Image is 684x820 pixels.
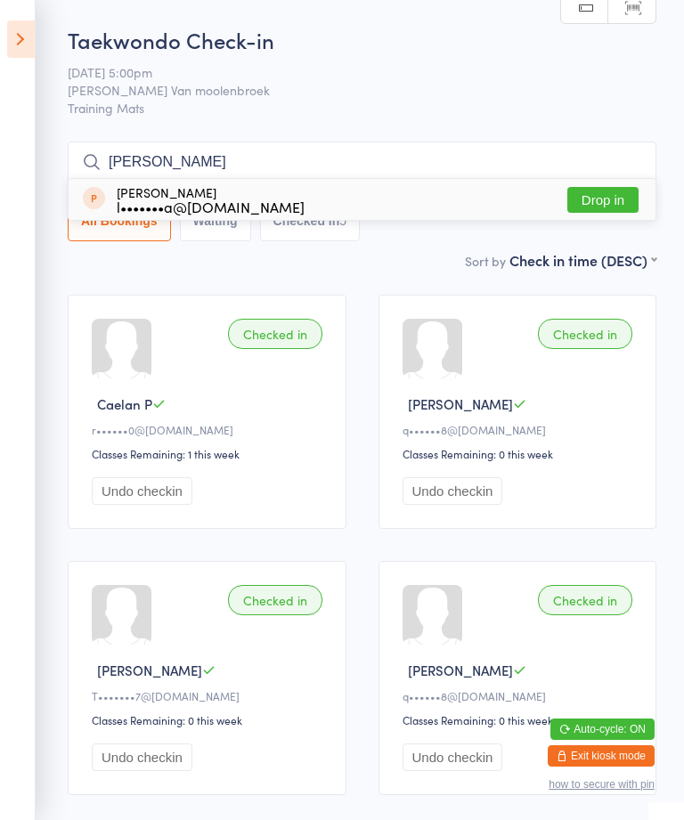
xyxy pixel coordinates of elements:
[68,99,656,117] span: Training Mats
[117,185,305,214] div: [PERSON_NAME]
[228,319,322,349] div: Checked in
[92,446,328,461] div: Classes Remaining: 1 this week
[92,743,192,771] button: Undo checkin
[403,712,639,727] div: Classes Remaining: 0 this week
[339,214,346,228] div: 5
[403,477,503,505] button: Undo checkin
[260,200,361,241] button: Checked in5
[538,319,632,349] div: Checked in
[92,422,328,437] div: r••••••0@[DOMAIN_NAME]
[403,743,503,771] button: Undo checkin
[92,688,328,703] div: T•••••••7@[DOMAIN_NAME]
[550,719,655,740] button: Auto-cycle: ON
[567,187,639,213] button: Drop in
[68,25,656,54] h2: Taekwondo Check-in
[97,394,152,413] span: Caelan P
[538,585,632,615] div: Checked in
[68,81,629,99] span: [PERSON_NAME] Van moolenbroek
[228,585,322,615] div: Checked in
[548,745,655,767] button: Exit kiosk mode
[403,446,639,461] div: Classes Remaining: 0 this week
[180,200,251,241] button: Waiting
[509,250,656,270] div: Check in time (DESC)
[97,661,202,679] span: [PERSON_NAME]
[403,422,639,437] div: q••••••8@[DOMAIN_NAME]
[403,688,639,703] div: q••••••8@[DOMAIN_NAME]
[68,200,171,241] button: All Bookings
[465,252,506,270] label: Sort by
[549,778,655,791] button: how to secure with pin
[408,661,513,679] span: [PERSON_NAME]
[68,63,629,81] span: [DATE] 5:00pm
[408,394,513,413] span: [PERSON_NAME]
[117,199,305,214] div: l•••••••a@[DOMAIN_NAME]
[68,142,656,183] input: Search
[92,712,328,727] div: Classes Remaining: 0 this week
[92,477,192,505] button: Undo checkin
